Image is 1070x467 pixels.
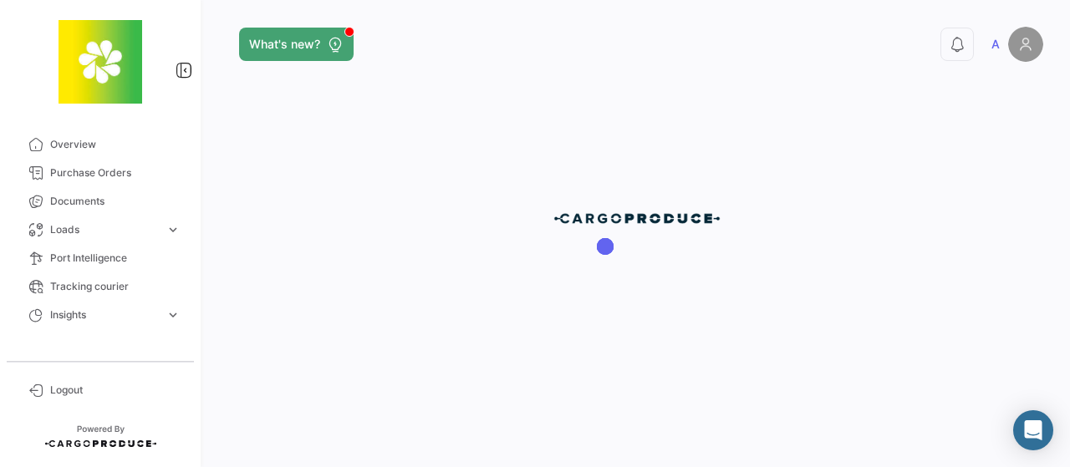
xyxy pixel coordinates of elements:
span: Logout [50,383,181,398]
span: Port Intelligence [50,251,181,266]
span: Purchase Orders [50,165,181,180]
span: Documents [50,194,181,209]
a: Tracking courier [13,272,187,301]
a: Overview [13,130,187,159]
a: Purchase Orders [13,159,187,187]
span: Insights [50,307,159,322]
a: Port Intelligence [13,244,187,272]
span: expand_more [166,307,181,322]
a: Documents [13,187,187,216]
span: Overview [50,137,181,152]
span: Loads [50,222,159,237]
span: expand_more [166,222,181,237]
span: Tracking courier [50,279,181,294]
img: cp-blue.png [553,212,721,226]
div: Abrir Intercom Messenger [1013,410,1053,450]
img: 8664c674-3a9e-46e9-8cba-ffa54c79117b.jfif [59,20,142,104]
